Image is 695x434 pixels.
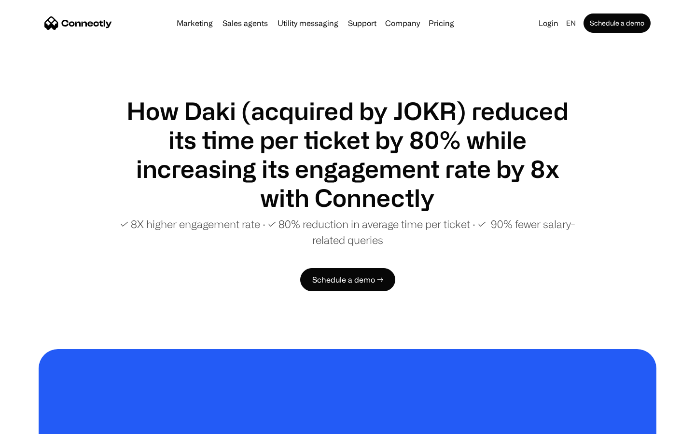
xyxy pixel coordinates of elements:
[566,16,576,30] div: en
[344,19,380,27] a: Support
[385,16,420,30] div: Company
[535,16,562,30] a: Login
[219,19,272,27] a: Sales agents
[425,19,458,27] a: Pricing
[274,19,342,27] a: Utility messaging
[10,416,58,431] aside: Language selected: English
[300,268,395,291] a: Schedule a demo →
[584,14,651,33] a: Schedule a demo
[116,216,579,248] p: ✓ 8X higher engagement rate ∙ ✓ 80% reduction in average time per ticket ∙ ✓ 90% fewer salary-rel...
[19,417,58,431] ul: Language list
[116,96,579,212] h1: How Daki (acquired by JOKR) reduced its time per ticket by 80% while increasing its engagement ra...
[173,19,217,27] a: Marketing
